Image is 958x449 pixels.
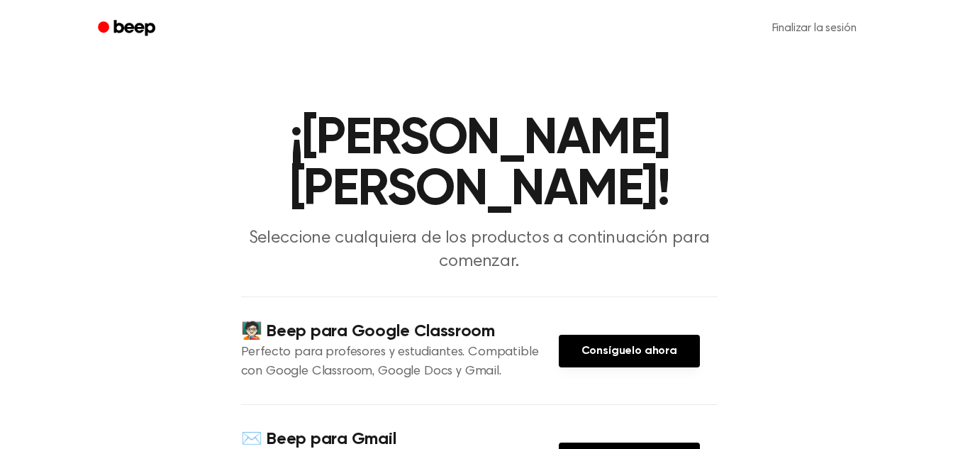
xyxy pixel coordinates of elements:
font: ¡[PERSON_NAME] [PERSON_NAME]! [289,113,669,216]
font: 🧑🏻‍🏫 Beep para Google Classroom [241,323,495,340]
a: Finalizar la sesión [758,11,871,45]
font: ✉️ Beep para Gmail [241,431,397,448]
a: Consíguelo ahora [559,335,700,367]
font: Finalizar la sesión [772,23,857,34]
font: Seleccione cualquiera de los productos a continuación para comenzar. [249,230,710,270]
font: Perfecto para profesores y estudiantes. Compatible con Google Classroom, Google Docs y Gmail. [241,346,539,378]
a: Bip [88,15,168,43]
font: Consíguelo ahora [581,345,677,357]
